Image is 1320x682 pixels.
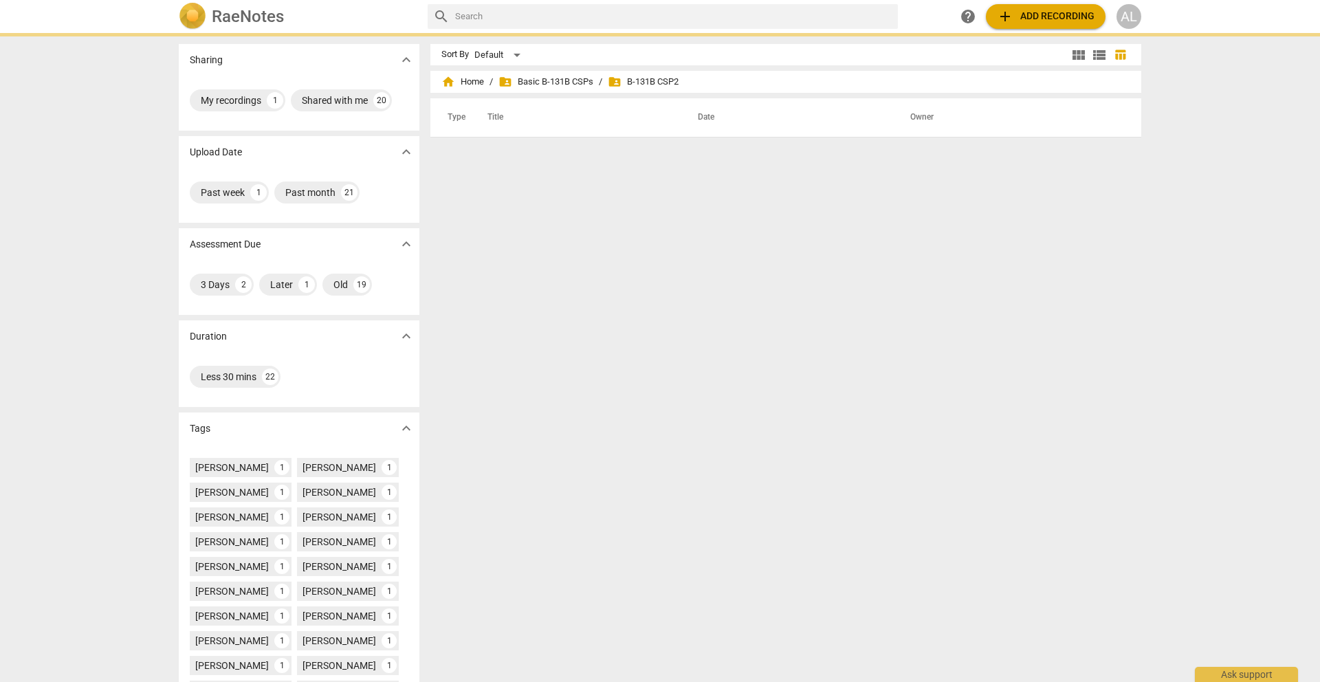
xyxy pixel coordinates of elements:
span: expand_more [398,420,415,437]
div: 1 [274,460,289,475]
div: 1 [274,509,289,525]
span: folder_shared [608,75,621,89]
button: Upload [986,4,1105,29]
a: Help [956,4,980,29]
th: Date [681,98,894,137]
div: 1 [382,460,397,475]
div: 1 [298,276,315,293]
img: Logo [179,3,206,30]
div: 22 [262,368,278,385]
div: Shared with me [302,93,368,107]
div: 19 [353,276,370,293]
div: Default [474,44,525,66]
p: Upload Date [190,145,242,159]
span: view_module [1070,47,1087,63]
div: 1 [382,485,397,500]
div: 1 [382,534,397,549]
div: Old [333,278,348,291]
div: 1 [274,559,289,574]
div: 2 [235,276,252,293]
span: / [489,77,493,87]
span: expand_more [398,328,415,344]
div: 20 [373,92,390,109]
span: search [433,8,450,25]
span: Basic B-131B CSPs [498,75,593,89]
button: List view [1089,45,1110,65]
button: Show more [396,142,417,162]
div: 1 [274,633,289,648]
div: 1 [382,658,397,673]
a: LogoRaeNotes [179,3,417,30]
div: My recordings [201,93,261,107]
div: 3 Days [201,278,230,291]
div: 1 [274,485,289,500]
th: Owner [894,98,1127,137]
div: Past week [201,186,245,199]
div: [PERSON_NAME] [302,461,376,474]
div: Past month [285,186,335,199]
span: Home [441,75,484,89]
div: 1 [382,608,397,624]
div: [PERSON_NAME] [195,510,269,524]
span: home [441,75,455,89]
div: [PERSON_NAME] [302,510,376,524]
div: [PERSON_NAME] [195,461,269,474]
div: [PERSON_NAME] [302,560,376,573]
span: add [997,8,1013,25]
span: B-131B CSP2 [608,75,679,89]
div: 1 [382,559,397,574]
div: Sort By [441,49,469,60]
div: [PERSON_NAME] [302,659,376,672]
div: [PERSON_NAME] [302,609,376,623]
div: 1 [382,633,397,648]
div: [PERSON_NAME] [302,584,376,598]
span: view_list [1091,47,1108,63]
input: Search [455,5,892,27]
button: AL [1116,4,1141,29]
div: 1 [382,509,397,525]
th: Title [471,98,681,137]
th: Type [437,98,471,137]
div: Ask support [1195,667,1298,682]
button: Show more [396,49,417,70]
div: [PERSON_NAME] [302,634,376,648]
span: table_chart [1114,48,1127,61]
div: [PERSON_NAME] [195,634,269,648]
div: [PERSON_NAME] [195,584,269,598]
span: expand_more [398,144,415,160]
div: [PERSON_NAME] [195,485,269,499]
button: Show more [396,326,417,346]
button: Table view [1110,45,1130,65]
button: Show more [396,234,417,254]
div: [PERSON_NAME] [195,535,269,549]
div: [PERSON_NAME] [195,609,269,623]
div: 1 [274,608,289,624]
span: expand_more [398,52,415,68]
button: Tile view [1068,45,1089,65]
div: Less 30 mins [201,370,256,384]
span: / [599,77,602,87]
p: Sharing [190,53,223,67]
div: 1 [274,534,289,549]
button: Show more [396,418,417,439]
div: [PERSON_NAME] [195,560,269,573]
div: [PERSON_NAME] [195,659,269,672]
span: Add recording [997,8,1094,25]
span: help [960,8,976,25]
span: expand_more [398,236,415,252]
div: Later [270,278,293,291]
div: 1 [274,584,289,599]
div: 21 [341,184,357,201]
p: Duration [190,329,227,344]
h2: RaeNotes [212,7,284,26]
div: 1 [382,584,397,599]
span: folder_shared [498,75,512,89]
div: 1 [274,658,289,673]
div: [PERSON_NAME] [302,535,376,549]
div: 1 [250,184,267,201]
p: Assessment Due [190,237,261,252]
div: 1 [267,92,283,109]
div: [PERSON_NAME] [302,485,376,499]
p: Tags [190,421,210,436]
